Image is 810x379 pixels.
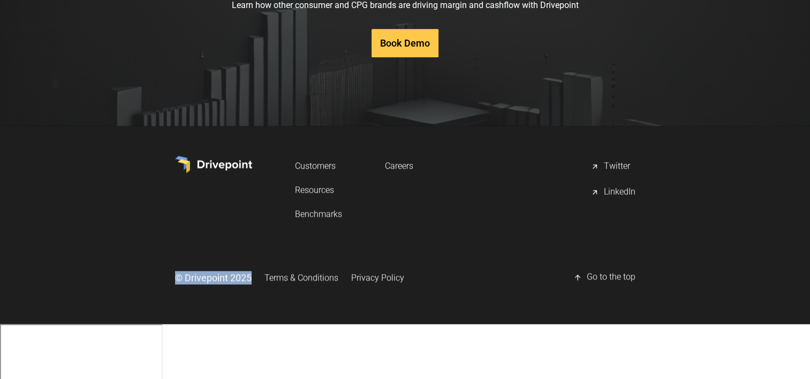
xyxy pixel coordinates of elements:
[385,156,413,176] a: Careers
[591,181,635,203] a: LinkedIn
[295,156,342,176] a: Customers
[351,268,404,287] a: Privacy Policy
[591,156,635,177] a: Twitter
[175,271,252,284] div: © Drivepoint 2025
[372,29,438,57] a: Book Demo
[295,180,342,200] a: Resources
[264,268,338,287] a: Terms & Conditions
[603,186,635,199] div: LinkedIn
[295,204,342,224] a: Benchmarks
[573,267,635,288] a: Go to the top
[586,271,635,284] div: Go to the top
[603,160,630,173] div: Twitter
